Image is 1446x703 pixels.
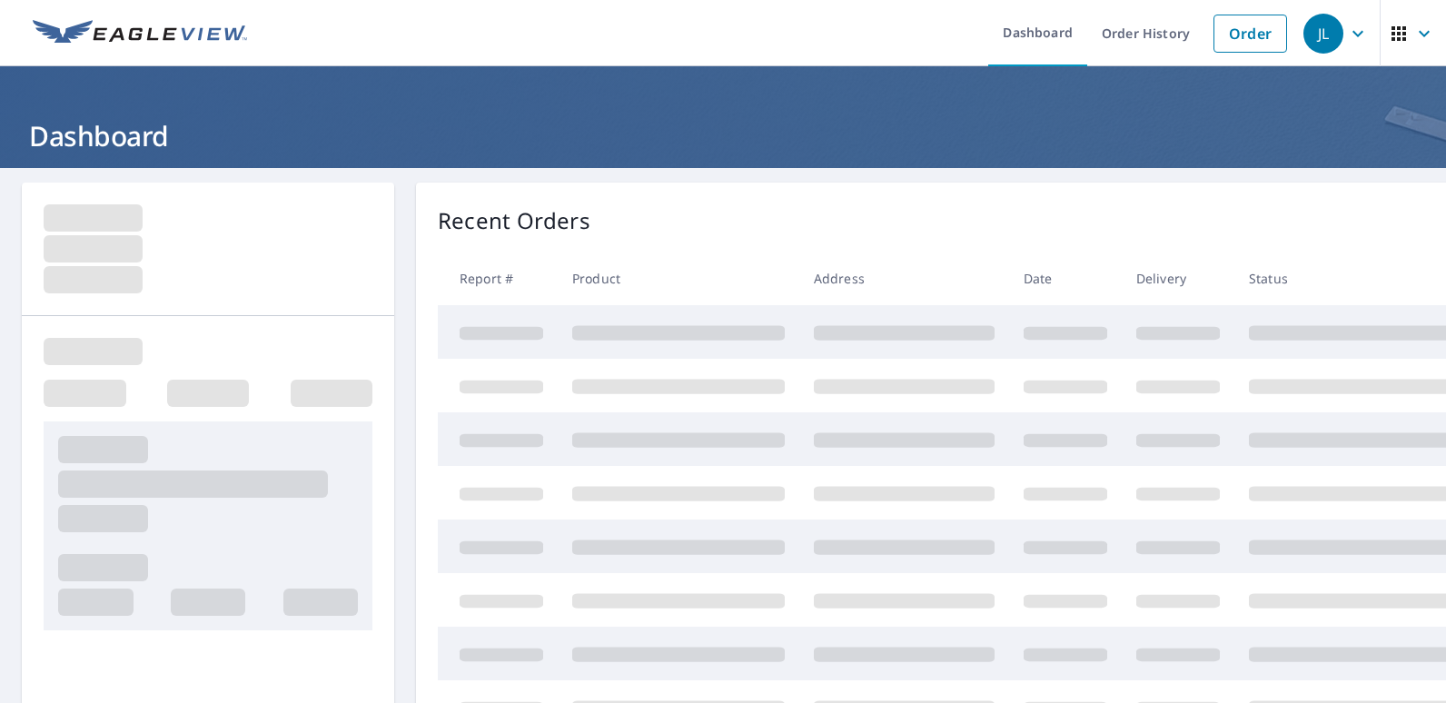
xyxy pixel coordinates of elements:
img: EV Logo [33,20,247,47]
h1: Dashboard [22,117,1424,154]
th: Date [1009,252,1122,305]
div: JL [1303,14,1343,54]
th: Delivery [1122,252,1234,305]
th: Address [799,252,1009,305]
th: Report # [438,252,558,305]
th: Product [558,252,799,305]
a: Order [1213,15,1287,53]
p: Recent Orders [438,204,590,237]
